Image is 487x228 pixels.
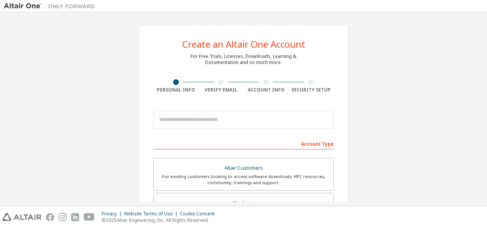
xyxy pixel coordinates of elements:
div: Cookie Consent [180,211,219,217]
img: linkedin.svg [71,213,79,221]
div: Security Setup [289,87,334,93]
img: facebook.svg [46,213,54,221]
div: Verify Email [199,87,244,93]
div: Privacy [102,211,124,217]
div: Create an Altair One Account [182,40,305,49]
img: Altair One [4,2,99,10]
div: For existing customers looking to access software downloads, HPC resources, community, trainings ... [158,173,329,186]
img: youtube.svg [84,213,95,221]
div: For Free Trials, Licenses, Downloads, Learning & Documentation and so much more. [191,53,296,66]
div: Altair Customers [158,163,329,173]
div: Students [158,198,329,209]
img: instagram.svg [59,213,67,221]
div: Personal Info [153,87,199,93]
img: altair_logo.svg [2,213,41,221]
div: Account Info [243,87,289,93]
div: Account Type [153,137,334,149]
p: © 2025 Altair Engineering, Inc. All Rights Reserved. [102,217,219,223]
div: Website Terms of Use [124,211,180,217]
